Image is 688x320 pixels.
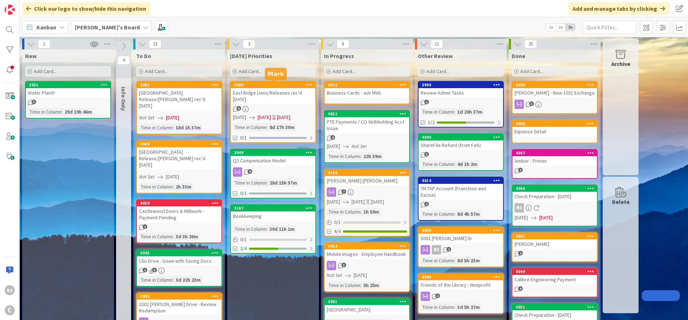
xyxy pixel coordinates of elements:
span: : [62,108,63,116]
div: 4000 [516,82,597,87]
span: [DATE] [166,114,179,121]
div: 4052PTE Payments / CO Withholding Acct Issue [325,111,409,133]
div: Time in Column [327,281,360,289]
div: 4048 [422,274,503,280]
div: Business Cards - ask MWL [325,88,409,97]
div: 3980 [234,82,315,87]
span: 1 [518,251,523,255]
div: 4071Business Cards - ask MWL [325,82,409,97]
div: 1h 59m [362,208,381,216]
span: To Do [136,52,151,59]
h5: Mark [268,71,284,77]
span: [DATE] [258,114,271,121]
a: 4069[GEOGRAPHIC_DATA] Release/[PERSON_NAME] rec'd [DATE]Not Set[DATE]Time in Column:2h 33m [136,140,222,194]
div: Click our logo to show/hide this navigation [22,2,150,15]
span: 3 [341,263,346,267]
a: 40065001 [PERSON_NAME] DrBSTime in Column:8d 5h 23m [418,226,504,267]
a: 3951Water Plant!!Time in Column:29d 19h 46m [25,81,111,119]
a: 3980East Ridge Liens/Releases rec'd [DATE][DATE][DATE][DATE]Time in Column:8d 17h 30m0/1 [230,81,316,143]
div: 4066 [516,186,597,191]
div: Calibre Engineering Payment [512,275,597,284]
div: Q2 Compensation Model [231,156,315,165]
div: 4050Castlewood Doors & Millwork - Payment Pending [137,200,221,222]
span: : [454,160,455,168]
div: 4052 [328,111,409,116]
div: 4048 [419,274,503,280]
div: 4049Calibre Engineering Payment [512,268,597,284]
span: Add Card... [34,68,57,75]
div: Time in Column [139,183,173,191]
div: 4014TN TAP Account (Franchise and Excise) [419,177,503,200]
div: BS [515,203,524,212]
span: Add Card... [333,68,355,75]
div: 4014 [419,177,503,184]
a: 3187BookkeepingTime in Column:30d 11h 1m0/12/4 [230,204,316,254]
a: 4045Clio Drive - Issue with Saving DocsTime in Column:3d 22h 23m [136,249,222,287]
span: 7 [341,189,346,194]
div: 3187 [234,206,315,211]
div: [DATE] [371,198,384,206]
span: 11 [431,40,443,48]
span: 1 [424,152,429,157]
span: Done [512,52,525,59]
span: 1x [546,24,556,31]
span: 3 [32,100,36,104]
div: C [5,305,15,315]
div: 3951 [29,82,110,87]
div: 2002 [PERSON_NAME] Drive - Review Redemption [137,300,221,315]
div: 0/1 [325,218,409,227]
div: 0/1 [231,235,315,244]
div: [PERSON_NAME] [512,239,597,249]
div: 4069[GEOGRAPHIC_DATA] Release/[PERSON_NAME] rec'd [DATE] [137,141,221,169]
a: 3990Review Admin TasksTime in Column:1d 20h 37m1/2 [418,81,504,128]
div: Time in Column [327,152,360,160]
input: Quick Filter... [583,21,636,34]
div: 4000[PERSON_NAME] - New 1031 Exchange [512,82,597,97]
i: Not Set [139,114,154,121]
span: Kanban [37,23,56,32]
span: 1 [143,224,147,229]
a: 3981[GEOGRAPHIC_DATA] Release/[PERSON_NAME] rec'd [DATE]Not Set[DATE]Time in Column:18d 1h 37m [136,81,222,134]
div: 4065 [512,120,597,127]
span: 2/4 [240,245,247,252]
div: [GEOGRAPHIC_DATA] Release/[PERSON_NAME] rec'd [DATE] [137,147,221,169]
div: 3980 [231,82,315,88]
div: 4045 [137,250,221,256]
span: 4/4 [334,228,341,235]
span: [DATE] [327,198,340,206]
div: 4049 [512,268,597,275]
div: 4061 [516,234,597,239]
span: 0/1 [240,134,247,142]
div: 40065001 [PERSON_NAME] Dr [419,227,503,243]
div: Amber - Printer [512,156,597,166]
div: Time in Column [139,124,173,132]
a: 4040ShareFile Refund (from Feb)Time in Column:4d 1h 2m [418,133,504,171]
div: Time in Column [421,257,454,264]
div: 4066Check Preparation - [DATE] [512,185,597,201]
div: Review Admin Tasks [419,88,503,97]
div: 3990 [419,82,503,88]
div: 3983 [140,294,221,299]
div: Time in Column [28,108,62,116]
span: 23 [149,40,161,48]
div: Expense Detail [512,127,597,136]
span: [DATE] [354,272,367,279]
div: 3d 22h 23m [174,276,202,284]
span: 8 [337,40,349,48]
b: [PERSON_NAME]'s Board [75,24,140,31]
span: : [454,303,455,311]
div: Add and manage tabs by clicking [568,2,669,15]
span: 4 [330,135,335,140]
span: [DATE] [352,198,365,206]
div: 3193[PERSON_NAME] [PERSON_NAME] [325,169,409,185]
div: [GEOGRAPHIC_DATA] [325,305,409,314]
div: PTE Payments / CO Withholding Acct Issue [325,117,409,133]
div: Time in Column [421,210,454,218]
img: Visit kanbanzone.com [5,5,15,15]
div: 3949 [234,150,315,155]
span: 3x [565,24,575,31]
div: 4069 [140,142,221,147]
span: 4 [518,286,523,291]
div: 4048Friends of the Library - Nonprofit [419,274,503,290]
span: : [173,233,174,240]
